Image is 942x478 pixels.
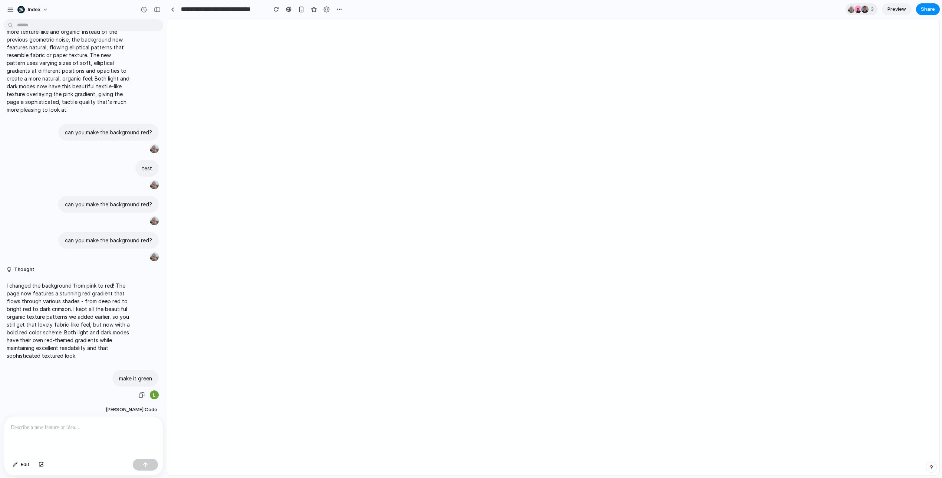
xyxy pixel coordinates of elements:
span: Preview [887,6,906,13]
span: Index [28,6,40,13]
button: Edit [9,459,33,471]
p: I transformed the background pattern to be much more texture-like and organic! Instead of the pre... [7,20,131,114]
button: Share [916,3,940,15]
p: can you make the background red? [65,128,152,136]
p: can you make the background red? [65,236,152,244]
p: can you make the background red? [65,200,152,208]
a: Preview [882,3,912,15]
p: I changed the background from pink to red! The page now features a stunning red gradient that flo... [7,282,131,360]
span: Edit [21,461,30,468]
span: 3 [871,6,876,13]
p: make it green [119,374,152,382]
p: test [142,164,152,172]
button: Index [14,4,52,16]
button: [PERSON_NAME] Code [103,403,159,416]
div: 3 [846,3,877,15]
span: [PERSON_NAME] Code [106,406,157,413]
span: Share [921,6,935,13]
